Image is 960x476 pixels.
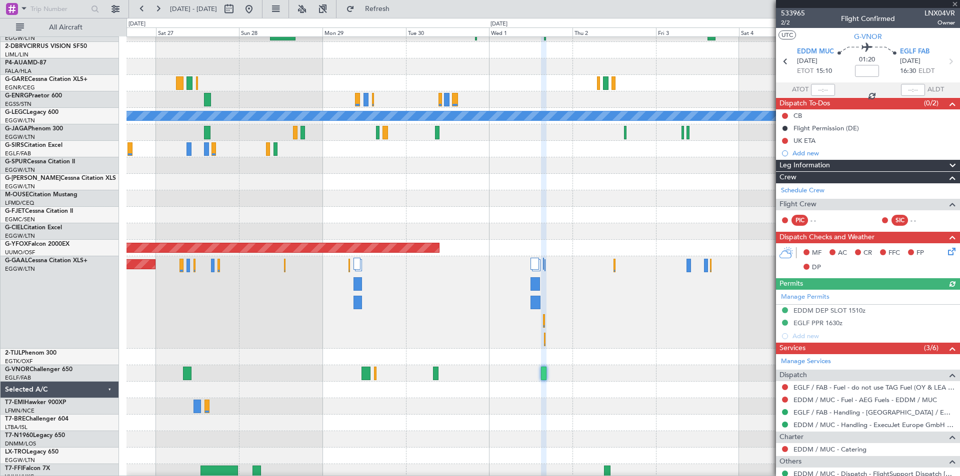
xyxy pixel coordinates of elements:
span: ETOT [797,66,813,76]
a: FALA/HLA [5,67,31,75]
span: G-GAAL [5,258,28,264]
span: 16:30 [900,66,916,76]
span: M-OUSE [5,192,29,198]
a: Schedule Crew [781,186,824,196]
div: CB [793,111,802,120]
a: 2-TIJLPhenom 300 [5,350,56,356]
div: SIC [891,215,908,226]
div: - - [810,216,833,225]
span: EGLF FAB [900,47,929,57]
a: EGGW/LTN [5,457,35,464]
span: G-VNOR [5,367,29,373]
span: G-JAGA [5,126,28,132]
span: Flight Crew [779,199,816,210]
a: EDDM / MUC - Fuel - AEG Fuels - EDDM / MUC [793,396,937,404]
span: G-YFOX [5,241,28,247]
span: 01:20 [859,55,875,65]
span: G-VNOR [854,31,882,42]
a: EGTK/OXF [5,358,32,365]
a: LFMN/NCE [5,407,34,415]
a: T7-N1960Legacy 650 [5,433,65,439]
span: All Aircraft [26,24,105,31]
span: G-FJET [5,208,25,214]
a: G-FJETCessna Citation II [5,208,73,214]
span: (0/2) [924,98,938,108]
a: EGLF / FAB - Fuel - do not use TAG Fuel (OY & LEA only) EGLF / FAB [793,383,955,392]
span: G-LEGC [5,109,26,115]
a: EGGW/LTN [5,232,35,240]
span: [DATE] - [DATE] [170,4,217,13]
a: LFMD/CEQ [5,199,34,207]
div: Thu 2 [572,27,656,36]
a: EGGW/LTN [5,166,35,174]
div: [DATE] [128,20,145,28]
div: Sun 28 [239,27,322,36]
a: G-VNORChallenger 650 [5,367,72,373]
a: T7-FFIFalcon 7X [5,466,50,472]
a: LX-TROLegacy 650 [5,449,58,455]
input: Trip Number [30,1,88,16]
div: Tue 30 [406,27,489,36]
span: [DATE] [797,56,817,66]
span: 15:10 [816,66,832,76]
a: EGNR/CEG [5,84,35,91]
a: G-CIELCitation Excel [5,225,62,231]
a: G-YFOXFalcon 2000EX [5,241,69,247]
a: EGGW/LTN [5,183,35,190]
span: 2-TIJL [5,350,21,356]
a: M-OUSECitation Mustang [5,192,77,198]
a: G-JAGAPhenom 300 [5,126,63,132]
div: Flight Permission (DE) [793,124,859,132]
div: Flight Confirmed [841,13,895,24]
div: UK ETA [793,136,815,145]
span: G-SIRS [5,142,24,148]
span: Charter [779,432,803,443]
span: Refresh [356,5,398,12]
span: P4-AUA [5,60,27,66]
a: G-GARECessna Citation XLS+ [5,76,87,82]
span: 2-DBRV [5,43,27,49]
a: EGGW/LTN [5,265,35,273]
a: P4-AUAMD-87 [5,60,46,66]
a: EGSS/STN [5,100,31,108]
span: LNX04VR [924,8,955,18]
span: FFC [888,248,900,258]
a: G-GAALCessna Citation XLS+ [5,258,87,264]
span: FP [916,248,924,258]
a: EGLF / FAB - Handling - [GEOGRAPHIC_DATA] / EGLF / FAB [793,408,955,417]
span: Owner [924,18,955,27]
a: UUMO/OSF [5,249,35,256]
div: Wed 1 [489,27,572,36]
a: T7-EMIHawker 900XP [5,400,66,406]
span: T7-N1960 [5,433,33,439]
span: T7-FFI [5,466,22,472]
span: T7-BRE [5,416,25,422]
a: EGMC/SEN [5,216,35,223]
button: UTC [778,30,796,39]
a: EGGW/LTN [5,133,35,141]
span: [DATE] [900,56,920,66]
span: Leg Information [779,160,830,171]
button: All Aircraft [11,19,108,35]
span: T7-EMI [5,400,24,406]
span: Services [779,343,805,354]
span: Crew [779,172,796,183]
div: Add new [792,149,955,157]
span: G-CIEL [5,225,23,231]
span: MF [812,248,821,258]
a: EDDM / MUC - Handling - ExecuJet Europe GmbH EDDM / MUC [793,421,955,429]
a: LTBA/ISL [5,424,27,431]
span: 2/2 [781,18,805,27]
a: EGLF/FAB [5,374,31,382]
a: EGGW/LTN [5,117,35,124]
a: EDDM / MUC - Catering [793,445,866,454]
a: 2-DBRVCIRRUS VISION SF50 [5,43,87,49]
button: Refresh [341,1,401,17]
a: LIML/LIN [5,51,28,58]
div: Mon 29 [322,27,406,36]
a: EGLF/FAB [5,150,31,157]
span: AC [838,248,847,258]
span: DP [812,263,821,273]
span: G-ENRG [5,93,28,99]
div: Sat 27 [156,27,239,36]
